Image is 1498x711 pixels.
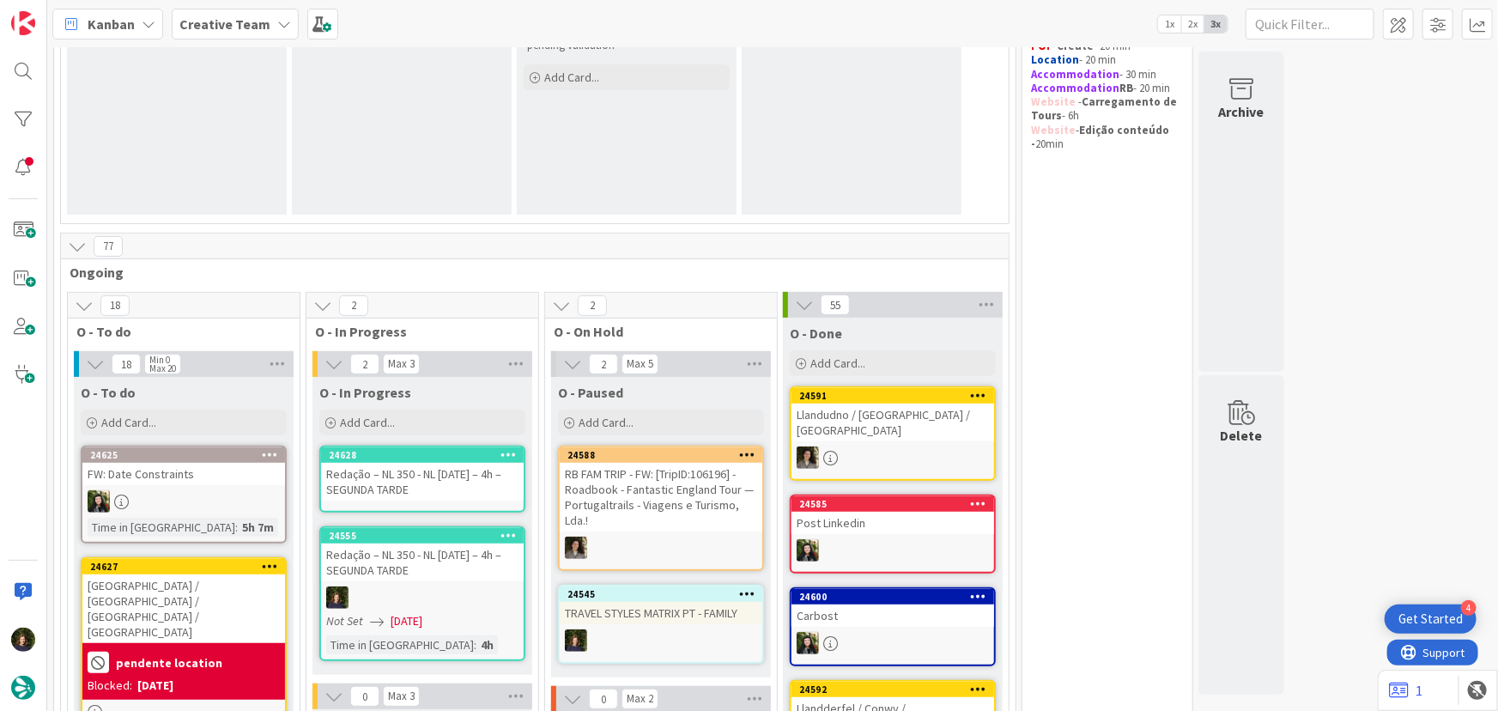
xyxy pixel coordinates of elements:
div: Get Started [1398,611,1463,628]
i: Not Set [326,613,363,629]
div: Min 0 [149,355,170,364]
span: O - Done [790,325,842,342]
span: 2 [578,295,607,316]
div: 24592 [791,682,994,697]
img: MC [565,629,587,652]
div: BC [791,539,994,562]
span: Add Card... [101,415,156,430]
div: 24588RB FAM TRIP - FW: [TripID:106196] - Roadbook - Fantastic England Tour — Portugaltrails - Via... [560,447,762,532]
p: - 20min [1031,124,1184,152]
div: 24627[GEOGRAPHIC_DATA] / [GEOGRAPHIC_DATA] / [GEOGRAPHIC_DATA] / [GEOGRAPHIC_DATA] [82,559,285,643]
div: 24555 [321,528,524,544]
div: Max 20 [149,364,176,373]
div: MC [321,586,524,609]
div: 4h [476,635,498,654]
div: Redação – NL 350 - NL [DATE] – 4h – SEGUNDA TARDE [321,544,524,581]
strong: Location [1031,52,1079,67]
span: O - On Hold [554,323,755,340]
div: RB FAM TRIP - FW: [TripID:106196] - Roadbook - Fantastic England Tour — Portugaltrails - Viagens ... [560,463,762,532]
span: O - In Progress [319,384,411,401]
div: 24600Carbost [791,589,994,627]
p: - - 6h [1031,95,1184,124]
div: Llandudno / [GEOGRAPHIC_DATA] / [GEOGRAPHIC_DATA] [791,404,994,441]
span: Add Card... [340,415,395,430]
span: Kanban [88,14,135,34]
span: Ongoing [70,264,987,281]
img: avatar [11,676,35,700]
div: Blocked: [88,677,132,695]
span: O - Paused [558,384,623,401]
div: 24545 [560,586,762,602]
img: MC [11,628,35,652]
strong: Website [1031,94,1076,109]
div: 24588 [567,449,762,461]
div: 24600 [799,591,994,603]
div: [DATE] [137,677,173,695]
div: 24600 [791,589,994,605]
div: Carbost [791,605,994,627]
div: Post Linkedin [791,512,994,534]
div: 24628 [329,449,524,461]
span: 3x [1204,15,1228,33]
div: 24555Redação – NL 350 - NL [DATE] – 4h – SEGUNDA TARDE [321,528,524,581]
div: 24627 [90,561,285,573]
div: Max 3 [388,692,415,701]
div: Delete [1221,425,1263,446]
div: MS [791,447,994,469]
span: O - To do [81,384,136,401]
div: TRAVEL STYLES MATRIX PT - FAMILY [560,602,762,624]
strong: Edição conteúdo - [1031,123,1172,151]
b: pendente location [116,657,222,669]
strong: Accommodation [1031,67,1119,82]
span: Support [36,3,78,23]
span: : [235,518,238,537]
img: BC [797,539,819,562]
span: 18 [112,354,141,374]
a: 1 [1389,680,1422,701]
p: - 20 min [1031,82,1184,95]
span: 0 [589,689,618,709]
div: 24555 [329,530,524,542]
span: 2 [589,354,618,374]
span: [DATE] [391,612,422,630]
div: MC [560,629,762,652]
div: 24545 [567,588,762,600]
div: 5h 7m [238,518,278,537]
img: MS [797,447,819,469]
img: MS [565,537,587,559]
div: Archive [1219,101,1265,122]
div: MS [560,537,762,559]
span: 2x [1181,15,1204,33]
div: 24591Llandudno / [GEOGRAPHIC_DATA] / [GEOGRAPHIC_DATA] [791,388,994,441]
img: MC [326,586,349,609]
div: 24625FW: Date Constraints [82,447,285,485]
span: O - In Progress [315,323,517,340]
p: - 20 min [1031,53,1184,67]
div: 24585Post Linkedin [791,496,994,534]
strong: Website [1031,123,1076,137]
div: [GEOGRAPHIC_DATA] / [GEOGRAPHIC_DATA] / [GEOGRAPHIC_DATA] / [GEOGRAPHIC_DATA] [82,574,285,643]
div: Open Get Started checklist, remaining modules: 4 [1385,605,1477,634]
div: 24628 [321,447,524,463]
div: Max 3 [388,360,415,368]
b: Creative Team [179,15,270,33]
span: 77 [94,236,123,257]
span: 0 [350,686,379,707]
strong: RB [1119,81,1133,95]
span: O - To do [76,323,278,340]
strong: Carregamento de Tours [1031,94,1180,123]
img: Visit kanbanzone.com [11,11,35,35]
img: BC [88,490,110,513]
div: Redação – NL 350 - NL [DATE] – 4h – SEGUNDA TARDE [321,463,524,501]
span: 55 [821,295,850,315]
span: 1x [1158,15,1181,33]
span: 18 [100,295,130,316]
div: 24585 [791,496,994,512]
div: 4 [1461,600,1477,616]
div: 24545TRAVEL STYLES MATRIX PT - FAMILY [560,586,762,624]
span: 2 [350,354,379,374]
div: 24628Redação – NL 350 - NL [DATE] – 4h – SEGUNDA TARDE [321,447,524,501]
div: Max 2 [627,695,653,703]
span: Add Card... [544,70,599,85]
span: : [474,635,476,654]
